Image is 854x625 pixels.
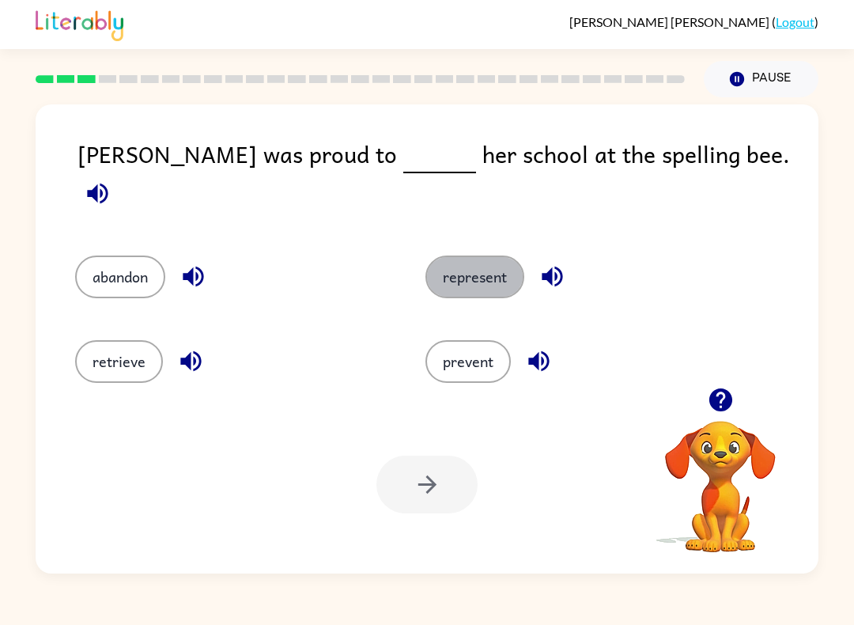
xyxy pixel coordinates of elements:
[776,14,814,29] a: Logout
[704,61,818,97] button: Pause
[425,340,511,383] button: prevent
[641,396,799,555] video: Your browser must support playing .mp4 files to use Literably. Please try using another browser.
[569,14,818,29] div: ( )
[77,136,818,224] div: [PERSON_NAME] was proud to her school at the spelling bee.
[75,256,165,298] button: abandon
[75,340,163,383] button: retrieve
[569,14,772,29] span: [PERSON_NAME] [PERSON_NAME]
[425,256,524,298] button: represent
[36,6,123,41] img: Literably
